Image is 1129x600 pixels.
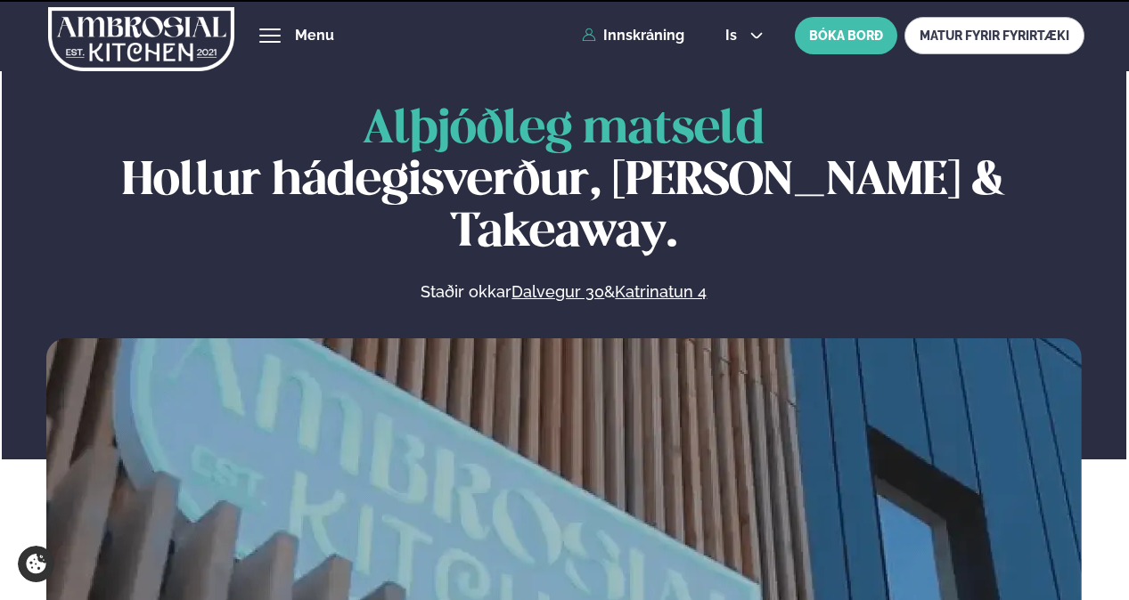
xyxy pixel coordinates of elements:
[259,25,281,46] button: hamburger
[48,3,234,76] img: logo
[227,281,901,303] p: Staðir okkar &
[511,281,604,303] a: Dalvegur 30
[615,281,707,303] a: Katrinatun 4
[363,108,765,152] span: Alþjóðleg matseld
[711,28,778,43] button: is
[582,28,684,44] a: Innskráning
[795,17,897,54] button: BÓKA BORÐ
[18,546,54,582] a: Cookie settings
[904,17,1084,54] a: MATUR FYRIR FYRIRTÆKI
[46,104,1083,259] h1: Hollur hádegisverður, [PERSON_NAME] & Takeaway.
[725,28,742,43] span: is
